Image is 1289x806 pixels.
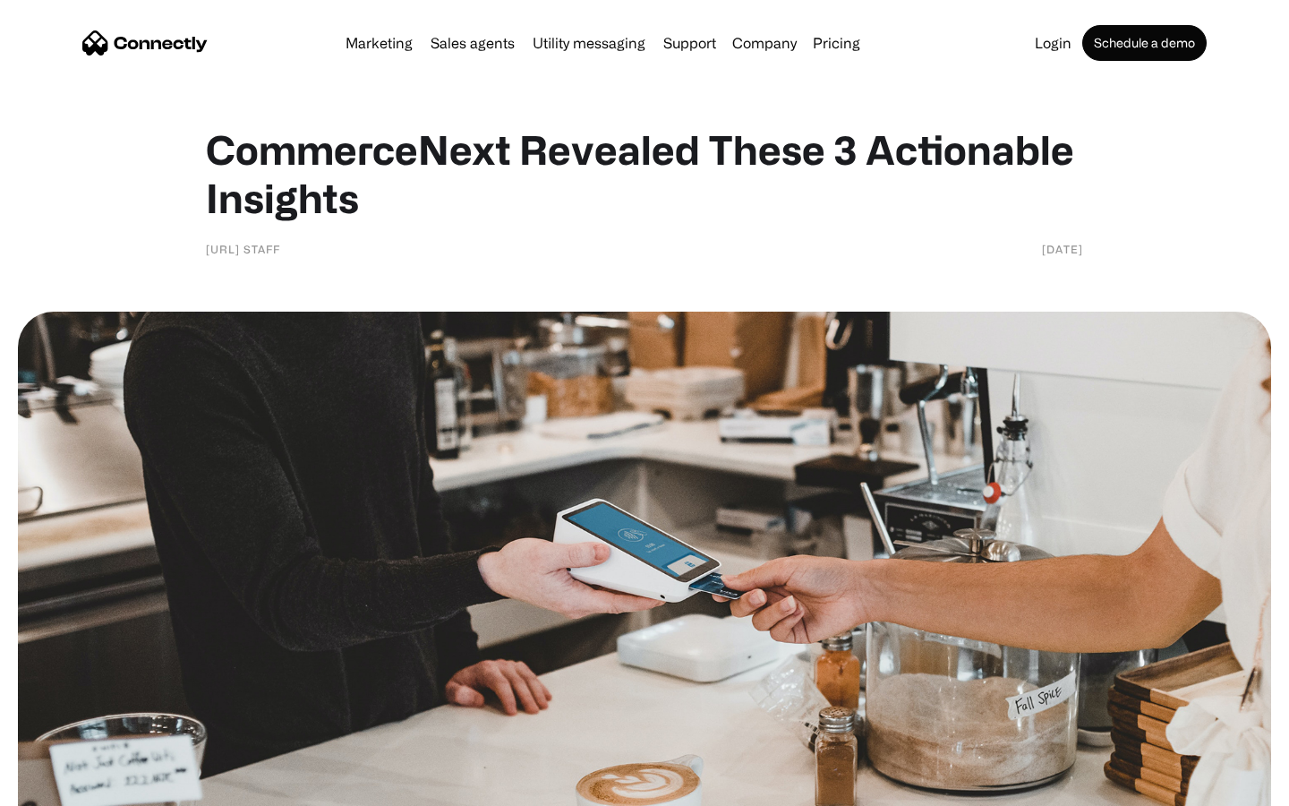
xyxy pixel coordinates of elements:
[206,125,1083,222] h1: CommerceNext Revealed These 3 Actionable Insights
[338,36,420,50] a: Marketing
[656,36,723,50] a: Support
[1082,25,1207,61] a: Schedule a demo
[36,775,107,800] ul: Language list
[732,30,797,56] div: Company
[206,240,280,258] div: [URL] Staff
[525,36,653,50] a: Utility messaging
[18,775,107,800] aside: Language selected: English
[1042,240,1083,258] div: [DATE]
[423,36,522,50] a: Sales agents
[806,36,867,50] a: Pricing
[1028,36,1079,50] a: Login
